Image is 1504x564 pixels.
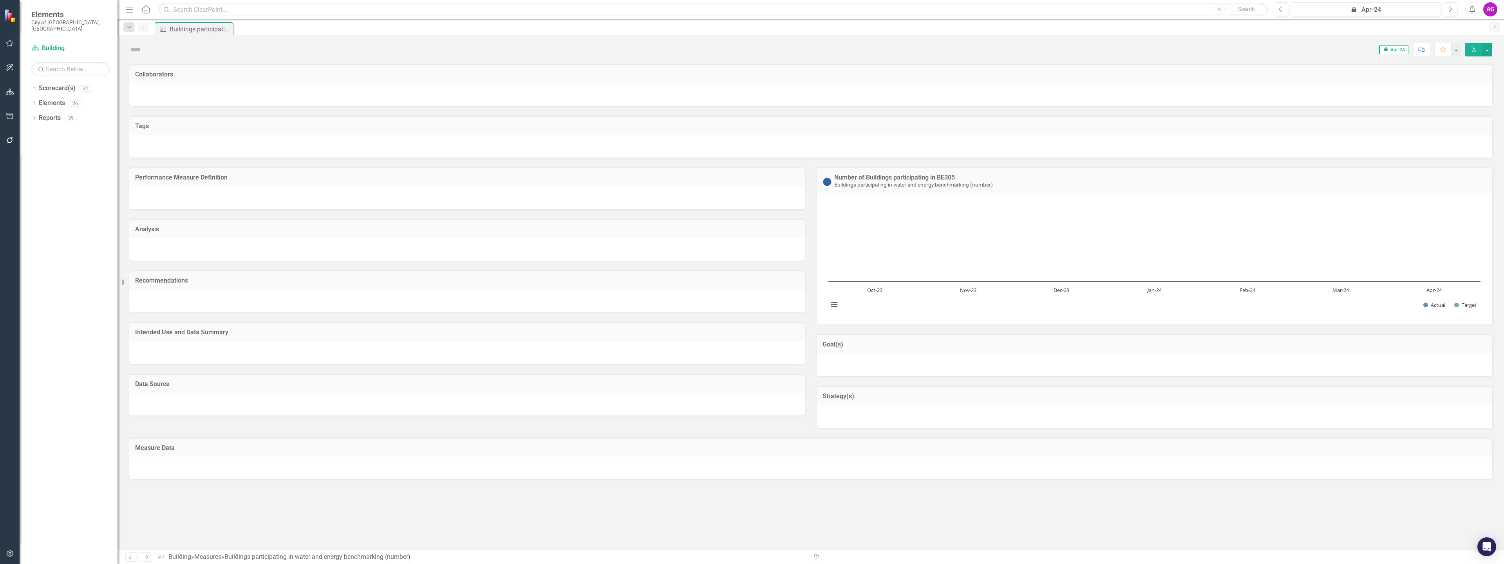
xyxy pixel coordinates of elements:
text: Oct-23 [867,287,882,294]
a: Reports [39,114,61,123]
button: Search [1227,4,1266,15]
h3: Analysis [135,226,799,233]
h3: Strategy(s) [822,393,1486,400]
button: View chart menu, Chart [829,299,840,310]
div: Apr-24 [1293,5,1438,15]
img: Not Defined [129,44,142,56]
small: City of [GEOGRAPHIC_DATA], [GEOGRAPHIC_DATA] [31,19,110,32]
span: Elements [31,10,110,19]
div: Buildings participating in water and energy benchmarking (number) [224,553,410,560]
button: Show Target [1454,301,1477,308]
span: Search [1238,6,1255,12]
h3: Intended Use and Data Summary [135,329,799,336]
div: 35 [65,115,77,122]
a: Measures [194,553,221,560]
text: Mar-24 [1332,287,1349,294]
div: Open Intercom Messenger [1477,537,1496,556]
a: Scorecard(s) [39,84,76,93]
small: Buildings participating in water and energy benchmarking (number) [834,181,993,188]
button: Apr-24 [1291,2,1441,16]
button: Show Actual [1423,301,1445,308]
img: No Information [822,177,832,187]
text: Feb-24 [1240,287,1256,294]
text: Nov-23 [960,287,976,294]
div: 31 [80,85,92,92]
a: Building [31,44,110,53]
input: Search Below... [31,62,110,76]
a: Number of Buildings participating in BE305 [834,174,955,181]
div: Buildings participating in water and energy benchmarking (number) [170,24,231,34]
text: Apr-24 [1426,287,1442,294]
h3: Tags [135,123,1486,130]
span: Apr-24 [1379,45,1408,54]
a: Elements [39,99,65,108]
text: Jan-24 [1147,287,1162,294]
img: ClearPoint Strategy [4,9,18,23]
h3: Measure Data [135,444,1486,452]
input: Search ClearPoint... [159,3,1268,16]
div: Chart. Highcharts interactive chart. [824,199,1484,317]
h3: Collaborators [135,71,1486,78]
h3: Goal(s) [822,341,1486,348]
div: » » [157,553,805,562]
h3: Performance Measure Definition [135,174,799,181]
h3: Recommendations [135,277,799,284]
button: AG [1483,2,1497,16]
text: Dec-23 [1054,287,1069,294]
div: 26 [69,100,81,107]
a: Building [168,553,191,560]
svg: Interactive chart [824,199,1484,317]
h3: Data Source [135,381,799,388]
